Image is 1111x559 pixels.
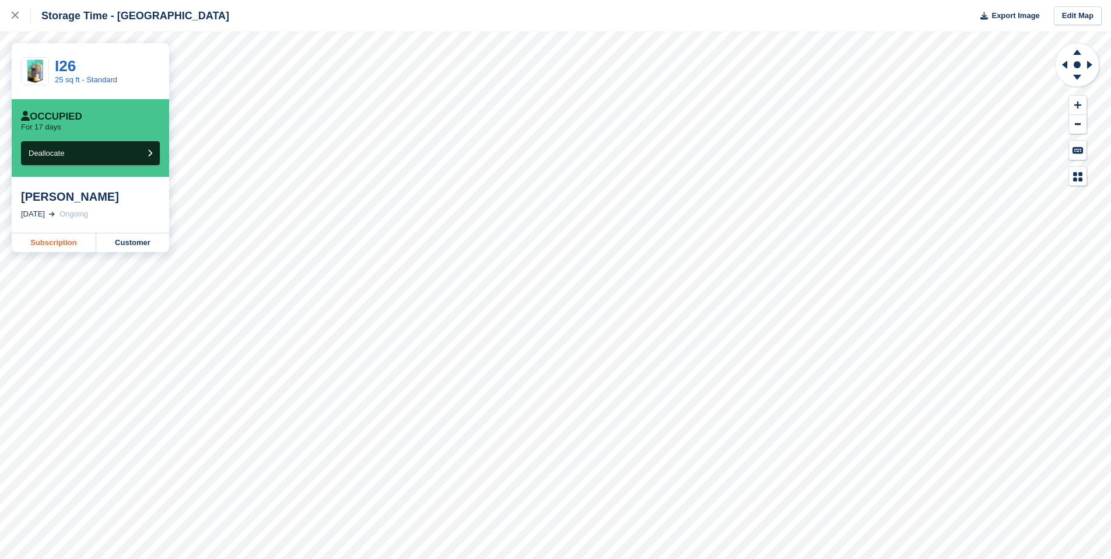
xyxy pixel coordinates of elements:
span: Deallocate [29,149,64,158]
img: arrow-right-light-icn-cde0832a797a2874e46488d9cf13f60e5c3a73dbe684e267c42b8395dfbc2abf.svg [49,212,55,216]
button: Map Legend [1069,167,1087,186]
div: Ongoing [59,208,88,220]
div: Occupied [21,111,82,123]
a: Customer [96,233,169,252]
button: Export Image [973,6,1040,26]
button: Zoom In [1069,96,1087,115]
a: I26 [55,57,76,75]
a: Edit Map [1054,6,1102,26]
div: [DATE] [21,208,45,220]
span: Export Image [991,10,1039,22]
p: For 17 days [21,123,61,132]
a: Subscription [12,233,96,252]
button: Keyboard Shortcuts [1069,141,1087,160]
div: [PERSON_NAME] [21,190,160,204]
div: Storage Time - [GEOGRAPHIC_DATA] [31,9,229,23]
img: 25ft.jpg [22,58,48,85]
button: Zoom Out [1069,115,1087,134]
a: 25 sq ft - Standard [55,75,117,84]
button: Deallocate [21,141,160,165]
